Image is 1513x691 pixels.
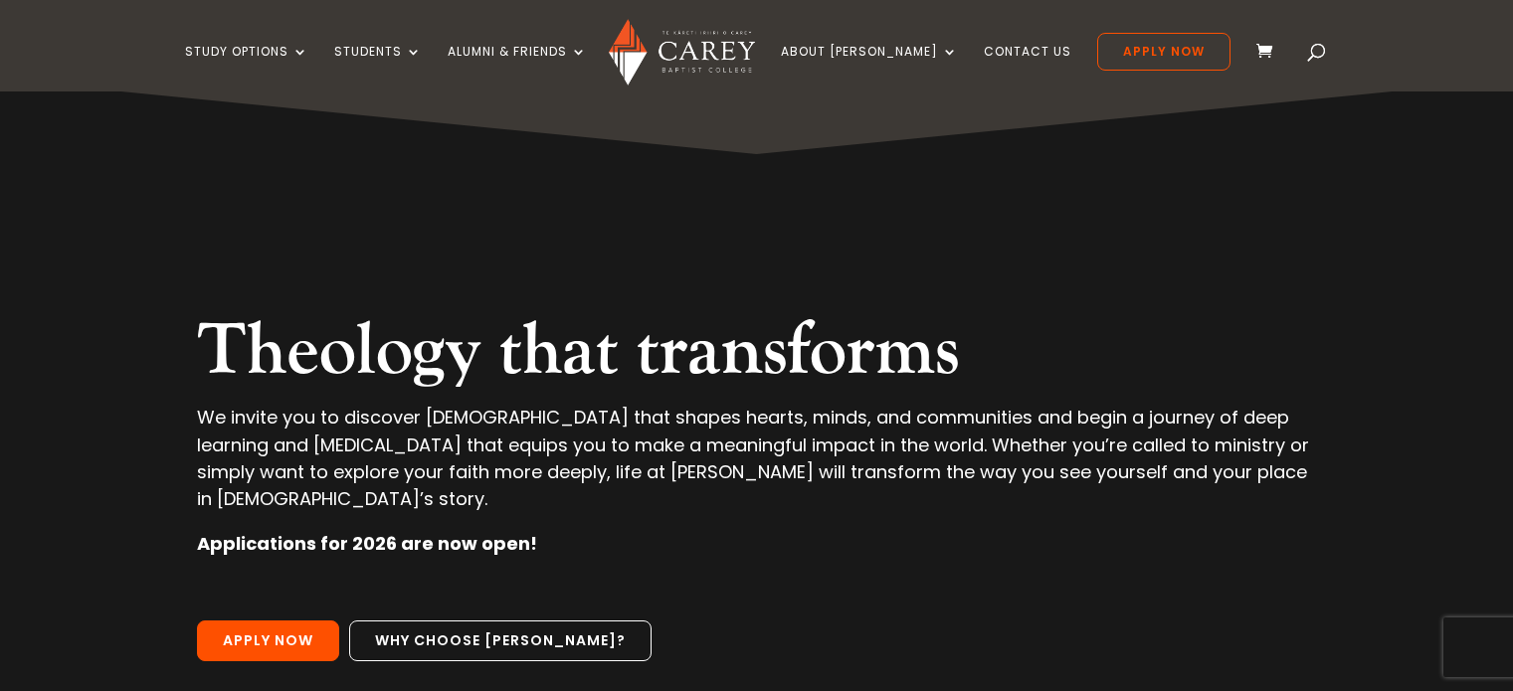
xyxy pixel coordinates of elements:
img: Carey Baptist College [609,19,755,86]
a: Study Options [185,45,308,91]
a: About [PERSON_NAME] [781,45,958,91]
a: Why choose [PERSON_NAME]? [349,620,652,662]
a: Alumni & Friends [448,45,587,91]
p: We invite you to discover [DEMOGRAPHIC_DATA] that shapes hearts, minds, and communities and begin... [197,404,1315,530]
a: Students [334,45,422,91]
h2: Theology that transforms [197,308,1315,404]
a: Apply Now [197,620,339,662]
a: Apply Now [1097,33,1230,71]
strong: Applications for 2026 are now open! [197,531,537,556]
a: Contact Us [984,45,1071,91]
